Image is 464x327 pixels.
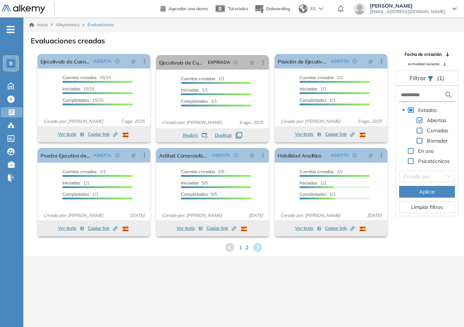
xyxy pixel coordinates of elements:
[62,97,104,103] span: 15/15
[62,97,89,103] span: Completados
[131,152,136,158] span: pushpin
[123,133,128,137] img: ESP
[418,148,434,154] span: En uso
[325,130,355,139] button: Copiar link
[62,180,80,186] span: Iniciadas
[161,4,208,12] a: Agendar una demo
[244,149,260,161] button: pushpin
[363,55,379,67] button: pushpin
[368,152,373,158] span: pushpin
[181,180,208,186] span: 5/5
[427,127,448,134] span: Cerradas
[131,58,136,64] span: pushpin
[234,153,238,157] span: check-circle
[250,59,255,65] span: pushpin
[427,117,446,124] span: Abiertas
[319,7,323,10] img: arrow
[181,169,215,174] span: Cuentas creadas
[425,136,449,145] span: Borrador
[236,119,266,126] span: 6 ago. 2025
[118,118,147,125] span: 7 ago. 2025
[40,148,90,163] a: Prueba Ejecutivo de Ventas
[159,212,225,219] span: Creado por: [PERSON_NAME]
[399,186,455,198] button: Aplicar
[330,152,349,159] span: ABIERTA
[360,133,366,137] img: ESP
[355,118,384,125] span: 5 ago. 2025
[181,98,208,104] span: Completados
[115,59,120,63] span: check-circle
[246,212,266,219] span: [DATE]
[40,118,106,125] span: Creado por: [PERSON_NAME]
[125,149,142,161] button: pushpin
[241,227,247,231] img: ESP
[299,4,308,13] img: world
[181,191,208,197] span: Completados
[181,76,215,81] span: Cuentas creadas
[58,130,84,139] button: Ver tests
[299,191,326,197] span: Completados
[115,153,120,157] span: check-circle
[419,188,435,196] span: Aplicar
[417,106,438,114] span: Estados
[93,152,112,159] span: ABIERTA
[40,212,106,219] span: Creado por: [PERSON_NAME]
[62,191,98,197] span: 1/1
[428,292,464,327] div: Widget de chat
[295,224,321,233] button: Ver tests
[62,169,97,174] span: Cuentas creadas
[299,180,326,186] span: 1/2
[212,152,230,159] span: ABIERTA
[40,54,90,69] a: Ejecutivo/a de Cuentas
[239,244,242,252] span: 1
[88,225,117,231] span: Copiar link
[88,131,117,137] span: Copiar link
[206,225,236,231] span: Copiar link
[159,55,205,70] a: Ejecutivo/a de Cuentas
[418,158,450,164] span: Psicotécnicos
[299,86,317,92] span: Iniciadas
[177,224,203,233] button: Ver tests
[181,98,217,104] span: 1/1
[244,57,260,68] button: pushpin
[62,86,94,92] span: 15/15
[425,126,450,135] span: Cerradas
[352,59,357,63] span: check-circle
[402,108,405,112] span: caret-down
[254,1,290,17] button: Onboarding
[56,22,80,27] span: Alkymetrics
[266,6,290,11] span: Onboarding
[410,74,428,82] span: Filtrar
[31,36,105,45] h3: Evaluaciones creadas
[123,227,128,231] img: ESP
[299,180,317,186] span: Iniciadas
[278,148,322,163] a: Habilidad Analítica
[159,119,225,126] span: Creado por: [PERSON_NAME]
[299,75,343,80] span: 1/1
[363,149,379,161] button: pushpin
[183,132,208,139] button: Reabrir
[62,75,97,80] span: Cuentas creadas
[370,3,445,9] span: [PERSON_NAME]
[1,5,45,14] img: Logo
[208,59,230,66] span: EXPIRADA
[245,244,248,252] span: 2
[405,51,442,58] span: Fecha de creación
[408,61,439,67] span: Actividad reciente
[299,191,336,197] span: 1/2
[299,169,334,174] span: Cuentas creadas
[88,224,117,233] button: Copiar link
[183,132,198,139] span: Reabrir
[417,147,435,155] span: En uso
[428,292,464,327] iframe: Chat Widget
[9,61,13,66] span: B
[93,58,112,65] span: ABIERTA
[181,191,217,197] span: 5/5
[234,60,238,65] span: field-time
[181,87,208,93] span: 1/1
[330,58,349,65] span: ABIERTA
[370,9,445,15] span: [EMAIL_ADDRESS][DOMAIN_NAME]
[417,157,451,166] span: Psicotécnicos
[399,201,455,213] button: Limpiar filtros
[215,132,242,139] button: Duplicar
